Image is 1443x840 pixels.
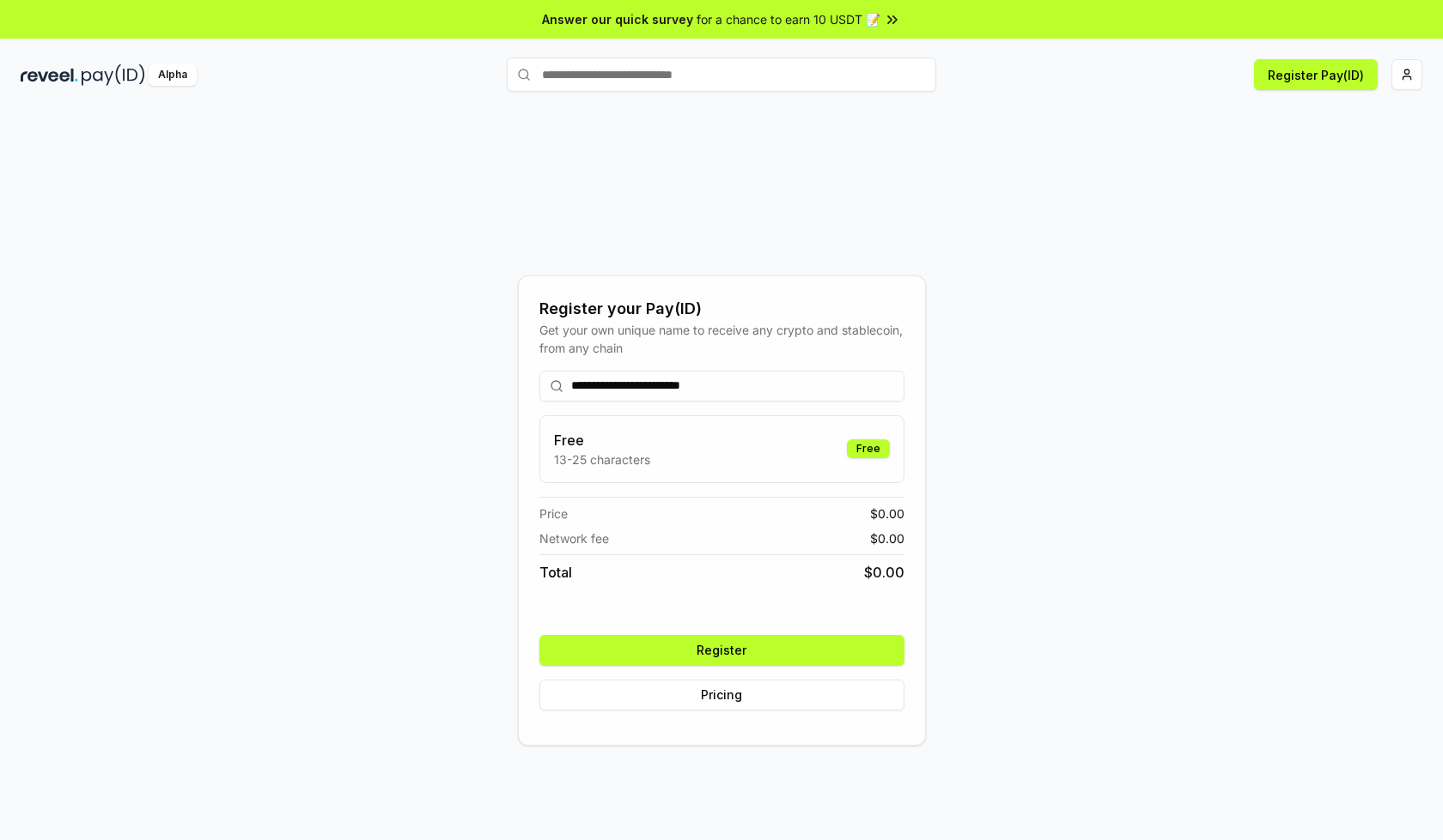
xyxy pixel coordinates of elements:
div: Alpha [149,64,197,86]
img: pay_id [82,64,145,86]
span: Network fee [539,529,609,547]
div: Free [847,439,890,458]
span: Price [539,505,568,523]
span: Total [539,562,572,583]
span: for a chance to earn 10 USDT 📝 [697,10,880,28]
button: Pricing [539,680,904,710]
span: $ 0.00 [864,562,904,583]
button: Register [539,635,904,666]
p: 13-25 characters [554,450,650,468]
div: Get your own unique name to receive any crypto and stablecoin, from any chain [539,321,904,357]
div: Register your Pay(ID) [539,297,904,321]
span: $ 0.00 [870,505,904,523]
button: Register Pay(ID) [1254,59,1378,90]
span: $ 0.00 [870,529,904,547]
span: Answer our quick survey [542,10,693,28]
h3: Free [554,430,650,450]
img: reveel_dark [21,64,78,86]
